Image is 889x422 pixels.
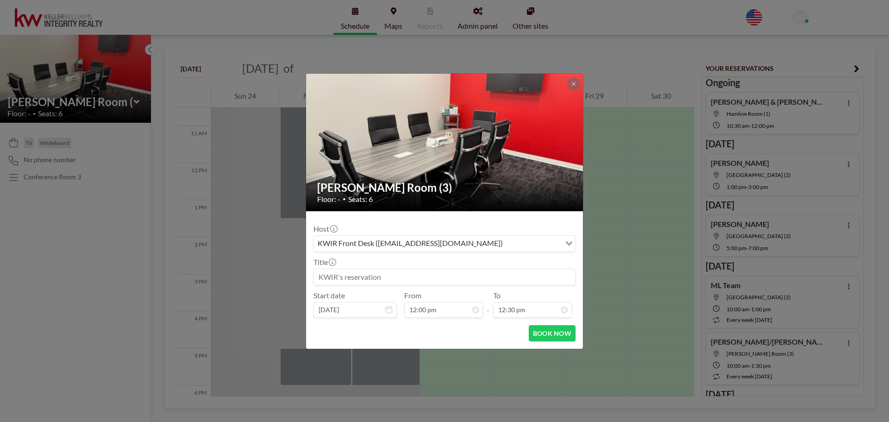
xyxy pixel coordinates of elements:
label: Start date [313,291,345,300]
img: 537.jpg [306,38,584,246]
div: Search for option [314,236,575,252]
span: • [343,195,346,202]
label: Host [313,224,337,233]
input: Search for option [506,238,560,250]
label: From [404,291,421,300]
span: KWIR Front Desk ([EMAIL_ADDRESS][DOMAIN_NAME]) [316,238,505,250]
button: BOOK NOW [529,325,576,341]
span: Floor: - [317,195,340,204]
input: KWIR's reservation [314,269,575,285]
h2: [PERSON_NAME] Room (3) [317,181,573,195]
label: To [493,291,501,300]
span: Seats: 6 [348,195,373,204]
label: Title [313,258,335,267]
span: - [487,294,489,315]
